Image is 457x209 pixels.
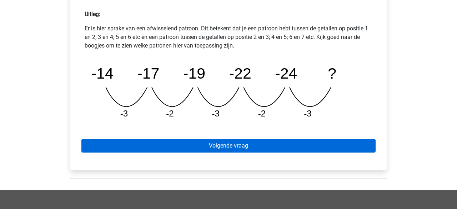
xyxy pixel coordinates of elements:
tspan: -22 [230,65,252,82]
tspan: ? [328,65,337,82]
tspan: -3 [120,109,128,118]
tspan: -2 [258,109,266,118]
tspan: -2 [166,109,174,118]
tspan: -3 [305,109,312,118]
tspan: -24 [276,65,298,82]
tspan: -14 [91,65,114,82]
tspan: -3 [212,109,220,118]
strong: Uitleg: [85,11,100,18]
tspan: -19 [184,65,206,82]
tspan: -17 [137,65,160,82]
p: Er is hier sprake van een afwisselend patroon. Dit betekent dat je een patroon hebt tussen de get... [85,24,372,50]
a: Volgende vraag [81,139,376,153]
